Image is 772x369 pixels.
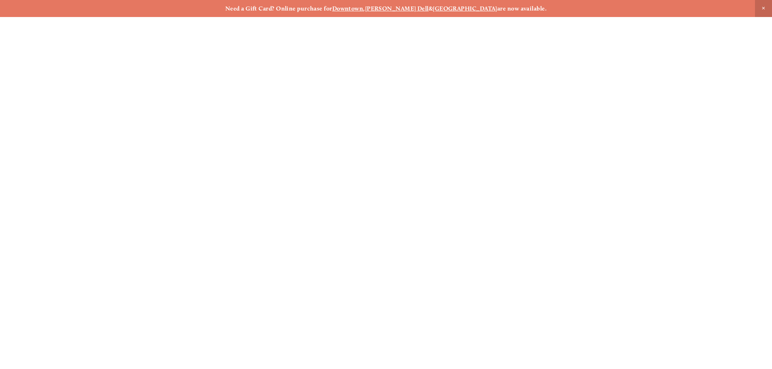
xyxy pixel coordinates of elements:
[429,5,433,12] strong: &
[363,5,365,12] strong: ,
[497,5,547,12] strong: are now available.
[433,5,497,12] a: [GEOGRAPHIC_DATA]
[332,5,364,12] a: Downtown
[365,5,429,12] a: [PERSON_NAME] Dell
[225,5,332,12] strong: Need a Gift Card? Online purchase for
